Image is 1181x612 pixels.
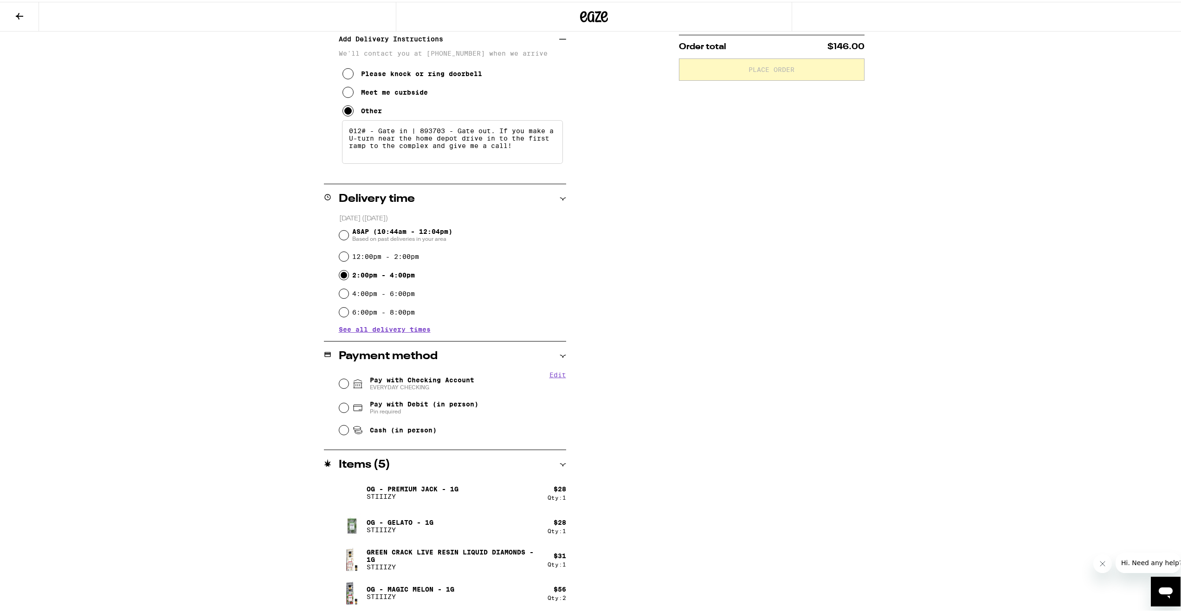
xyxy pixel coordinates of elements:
[339,457,390,469] h2: Items ( 5 )
[554,550,566,558] div: $ 31
[352,226,452,241] span: ASAP (10:44am - 12:04pm)
[339,545,365,571] img: Green Crack Live Resin Liquid Diamonds - 1g
[352,307,415,314] label: 6:00pm - 8:00pm
[342,81,428,100] button: Meet me curbside
[339,192,415,203] h2: Delivery time
[749,64,794,71] span: Place Order
[342,63,482,81] button: Please knock or ring doorbell
[367,524,433,532] p: STIIIZY
[339,26,559,48] h3: Add Delivery Instructions
[554,483,566,491] div: $ 28
[6,6,67,14] span: Hi. Need any help?
[370,382,474,389] span: EVERYDAY CHECKING
[679,41,726,49] span: Order total
[367,584,454,591] p: OG - Magic Melon - 1g
[367,591,454,599] p: STIIIZY
[352,233,452,241] span: Based on past deliveries in your area
[339,511,365,537] img: OG - Gelato - 1g
[352,251,419,258] label: 12:00pm - 2:00pm
[370,374,474,389] span: Pay with Checking Account
[339,578,365,604] img: OG - Magic Melon - 1g
[367,561,540,569] p: STIIIZY
[549,369,566,377] button: Edit
[339,48,566,55] p: We'll contact you at [PHONE_NUMBER] when we arrive
[370,425,437,432] span: Cash (in person)
[548,493,566,499] div: Qty: 1
[554,584,566,591] div: $ 56
[361,105,382,113] div: Other
[1093,553,1112,571] iframe: Close message
[352,288,415,296] label: 4:00pm - 6:00pm
[339,349,438,360] h2: Payment method
[367,491,458,498] p: STIIIZY
[827,41,865,49] span: $146.00
[370,406,478,413] span: Pin required
[361,68,482,76] div: Please knock or ring doorbell
[352,270,415,277] label: 2:00pm - 4:00pm
[367,483,458,491] p: OG - Premium Jack - 1g
[367,547,540,561] p: Green Crack Live Resin Liquid Diamonds - 1g
[548,560,566,566] div: Qty: 1
[339,478,365,504] img: OG - Premium Jack - 1g
[361,87,428,94] div: Meet me curbside
[339,324,431,331] button: See all delivery times
[339,213,566,221] p: [DATE] ([DATE])
[554,517,566,524] div: $ 28
[1151,575,1181,605] iframe: Button to launch messaging window
[342,100,382,118] button: Other
[679,57,865,79] button: Place Order
[1116,551,1181,571] iframe: Message from company
[548,526,566,532] div: Qty: 1
[548,593,566,599] div: Qty: 2
[367,517,433,524] p: OG - Gelato - 1g
[370,399,478,406] span: Pay with Debit (in person)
